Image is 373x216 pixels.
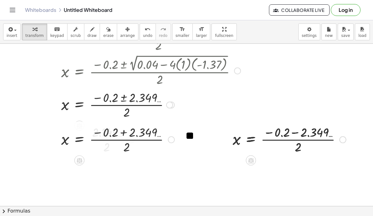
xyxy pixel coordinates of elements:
span: load [358,33,366,38]
button: redoredo [156,23,171,40]
button: format_sizesmaller [172,23,193,40]
button: arrange [117,23,138,40]
button: Log in [331,4,361,16]
span: new [325,33,333,38]
button: load [355,23,370,40]
i: redo [160,26,166,33]
div: Apply the same math to both sides of the equation [246,155,256,165]
button: scrub [67,23,84,40]
span: draw [87,33,97,38]
span: undo [143,33,152,38]
button: Toggle navigation [7,5,17,15]
button: insert [3,23,21,40]
i: format_size [198,26,204,33]
span: smaller [176,33,189,38]
button: fullscreen [211,23,236,40]
span: larger [196,33,207,38]
span: Collaborate Live [274,7,324,13]
button: format_sizelarger [192,23,210,40]
i: format_size [179,26,185,33]
button: keyboardkeypad [47,23,67,40]
div: Apply the same math to both sides of the equation [74,121,84,131]
button: undoundo [140,23,156,40]
a: Whiteboards [25,7,56,13]
span: redo [159,33,167,38]
button: erase [100,23,117,40]
span: arrange [120,33,135,38]
span: settings [302,33,317,38]
button: save [338,23,354,40]
button: settings [298,23,320,40]
button: new [321,23,336,40]
span: fullscreen [215,33,233,38]
div: Apply the same math to both sides of the equation [74,155,84,165]
button: transform [22,23,47,40]
button: Collaborate Live [269,4,330,16]
span: save [341,33,350,38]
span: erase [103,33,113,38]
span: keypad [50,33,64,38]
span: scrub [71,33,81,38]
button: draw [84,23,100,40]
span: insert [7,33,17,38]
i: undo [145,26,151,33]
i: keyboard [54,26,60,33]
span: transform [25,33,44,38]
